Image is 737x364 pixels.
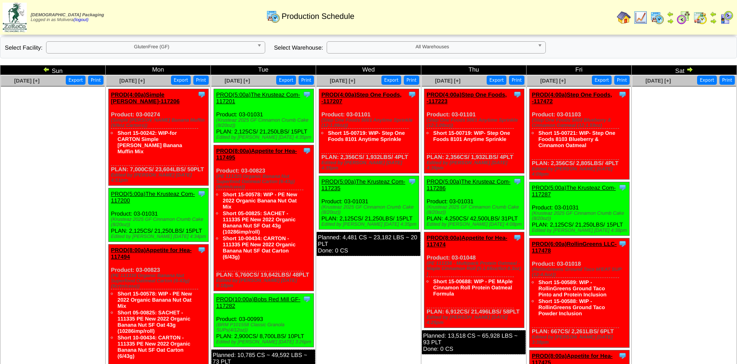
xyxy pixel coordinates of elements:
div: Product: 03-01048 PLAN: 6,912CS / 21,496LBS / 58PLT [424,232,524,328]
a: PROD(5:00a)The Krusteaz Com-117200 [111,191,195,204]
img: arrowleft.gif [43,66,50,73]
img: Tooltip [303,90,311,99]
div: (RollinGreens Ground Taco M'EAT SUP (12-4.5oz)) [532,267,629,278]
img: Tooltip [618,183,627,192]
img: Tooltip [513,90,522,99]
a: PROD(5:00a)The Krusteaz Com-117287 [532,184,616,198]
div: Edited by [PERSON_NAME] [DATE] 5:18pm [216,278,313,288]
a: PROD(4:00a)Step One Foods, -117472 [532,91,612,105]
a: Short 05-00825: SACHET - 111335 PE New 2022 Organic Banana Nut SF Oat 43g (10286imp/roll) [223,210,296,235]
button: Print [193,76,209,85]
button: Print [719,76,735,85]
a: Short 05-00825: SACHET - 111335 PE New 2022 Organic Banana Nut SF Oat 43g (10286imp/roll) [117,310,190,334]
td: Sun [0,65,106,75]
img: arrowleft.gif [710,11,717,18]
img: arrowleft.gif [667,11,674,18]
a: [DATE] [+] [14,78,39,84]
div: Edited by [PERSON_NAME] [DATE] 3:38pm [532,335,629,345]
img: Tooltip [408,90,417,99]
button: Print [88,76,103,85]
div: (Krusteaz 2025 GF Cinnamon Crumb Cake (8/20oz)) [532,211,629,221]
a: PROD(8:00a)Appetite for Hea-117474 [427,234,507,248]
div: Product: 03-00993 PLAN: 2,900CS / 8,700LBS / 10PLT [214,294,314,347]
button: Print [404,76,419,85]
img: home.gif [617,11,631,25]
div: Edited by [PERSON_NAME] [DATE] 4:36pm [427,160,524,171]
a: Short 15-00719: WIP- Step One Foods 8101 Anytime Sprinkle [328,130,405,142]
a: [DATE] [+] [224,78,250,84]
a: PROD(6:00a)RollinGreens LLC-117478 [532,241,617,254]
a: PROD(5:00a)The Krusteaz Com-117286 [427,178,510,191]
a: Short 15-00719: WIP- Step One Foods 8101 Anytime Sprinkle [433,130,510,142]
button: Print [299,76,314,85]
a: PROD(5:00a)The Krusteaz Com-117235 [321,178,405,191]
img: Tooltip [618,90,627,99]
a: Short 10-00434: CARTON - 111335 PE New 2022 Organic Banana Nut SF Oat Carton (6/43g) [223,235,296,260]
td: Sat [632,65,737,75]
div: Product: 03-01101 PLAN: 2,356CS / 1,932LBS / 4PLT [319,89,419,173]
img: calendarprod.gif [266,9,280,23]
div: Product: 03-01031 PLAN: 2,125CS / 21,250LBS / 15PLT [530,182,630,236]
button: Export [171,76,191,85]
div: Edited by [PERSON_NAME] [DATE] 4:25pm [427,315,524,325]
div: Product: 03-01103 PLAN: 2,356CS / 2,805LBS / 4PLT [530,89,630,180]
td: Wed [316,65,421,75]
a: PROD(8:00a)Appetite for Hea-117494 [111,247,192,260]
div: (PE 111335 Organic Banana Nut Superfood Oatmeal Carton (6-43g)(6crtn/case)) [216,174,313,190]
div: Edited by [PERSON_NAME] [DATE] 4:35pm [216,135,313,140]
div: (Step One Foods 5001 Anytime Sprinkle (12-1.09oz)) [427,118,524,128]
img: Tooltip [618,239,627,248]
img: arrowright.gif [686,66,693,73]
td: Tue [211,65,316,75]
img: Tooltip [408,177,417,186]
img: Tooltip [303,295,311,303]
a: [DATE] [+] [435,78,460,84]
img: Tooltip [513,233,522,242]
span: [DEMOGRAPHIC_DATA] Packaging [31,13,104,18]
a: Short 15-00578: WIP - PE New 2022 Organic Banana Nut Oat Mix [223,191,297,210]
button: Export [276,76,296,85]
div: Edited by [PERSON_NAME] [DATE] 4:38pm [532,228,629,233]
div: Edited by [PERSON_NAME] [DATE] 4:35pm [321,222,419,227]
a: PROD(4:00a)Step One Foods, -117223 [427,91,507,105]
a: Short 10-00434: CARTON - 111335 PE New 2022 Organic Banana Nut SF Oat Carton (6/43g) [117,335,190,359]
a: Short 15-00578: WIP - PE New 2022 Organic Banana Nut Oat Mix [117,291,192,309]
span: [DATE] [+] [645,78,671,84]
a: PROD(5:00a)The Krusteaz Com-117201 [216,91,300,105]
img: calendarinout.gif [693,11,707,25]
img: Tooltip [197,189,206,198]
button: Export [697,76,717,85]
img: Tooltip [513,177,522,186]
div: (Step One Foods 5001 Anytime Sprinkle (12-1.09oz)) [321,118,419,128]
img: arrowright.gif [710,18,717,25]
button: Export [592,76,612,85]
div: Product: 03-00823 PLAN: 5,760CS / 19,642LBS / 48PLT [214,145,314,291]
a: PROD(10:00a)Bobs Red Mill GF-117282 [216,296,300,309]
button: Print [509,76,524,85]
a: Short 15-00242: WIP-for CARTON Simple [PERSON_NAME] Banana Muffin Mix [117,130,182,155]
div: Product: 03-01018 PLAN: 667CS / 2,261LBS / 6PLT [530,238,630,348]
div: Edited by [PERSON_NAME] [DATE] 4:09pm [532,166,629,177]
div: (Krusteaz 2025 GF Cinnamon Crumb Cake (8/20oz)) [321,205,419,215]
span: [DATE] [+] [540,78,566,84]
div: Product: 03-01031 PLAN: 2,125CS / 21,250LBS / 15PLT [109,188,209,242]
div: Select Facility: [5,41,265,54]
div: (Krusteaz 2025 GF Cinnamon Crumb Cake (8/20oz)) [216,118,313,128]
img: Tooltip [197,245,206,254]
div: (BRM P101558 Classic Granola SUPs(4/12oz)) [216,322,313,333]
div: (PE 111335 Organic Banana Nut Superfood Oatmeal Carton (6-43g)(6crtn/case)) [111,273,208,289]
a: Short 15-00688: WIP - PE MAple Cinnamon Roll Protein Oatmeal Formula [433,278,513,297]
img: Tooltip [618,351,627,360]
div: (Step One Foods 5003 Blueberry & Cinnamon Oatmeal (12-1.59oz) [532,118,629,128]
button: Export [487,76,506,85]
div: Select Warehouse: [274,41,546,54]
td: Mon [106,65,211,75]
a: [DATE] [+] [330,78,355,84]
img: arrowright.gif [667,18,674,25]
div: Edited by [PERSON_NAME] [DATE] 4:08pm [427,222,524,227]
div: Product: 03-01101 PLAN: 2,356CS / 1,932LBS / 4PLT [424,89,524,173]
div: Planned: 13,518 CS ~ 65,928 LBS ~ 93 PLT Done: 0 CS [422,330,526,354]
button: Print [614,76,630,85]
